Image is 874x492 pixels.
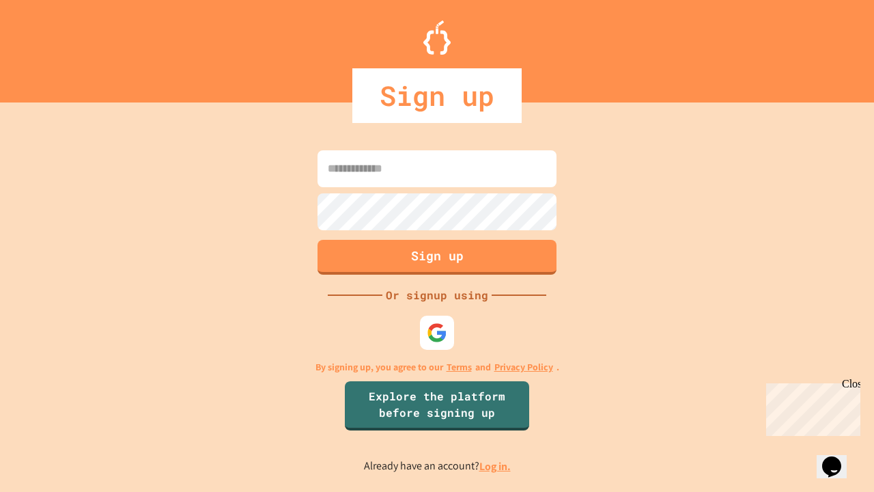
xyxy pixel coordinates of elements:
[761,378,860,436] iframe: chat widget
[315,360,559,374] p: By signing up, you agree to our and .
[447,360,472,374] a: Terms
[817,437,860,478] iframe: chat widget
[382,287,492,303] div: Or signup using
[494,360,553,374] a: Privacy Policy
[364,458,511,475] p: Already have an account?
[318,240,556,275] button: Sign up
[479,459,511,474] a: Log in.
[427,323,447,343] img: google-icon.svg
[352,68,522,123] div: Sign up
[345,381,529,430] a: Explore the platform before signing up
[5,5,94,87] div: Chat with us now!Close
[423,20,451,55] img: Logo.svg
